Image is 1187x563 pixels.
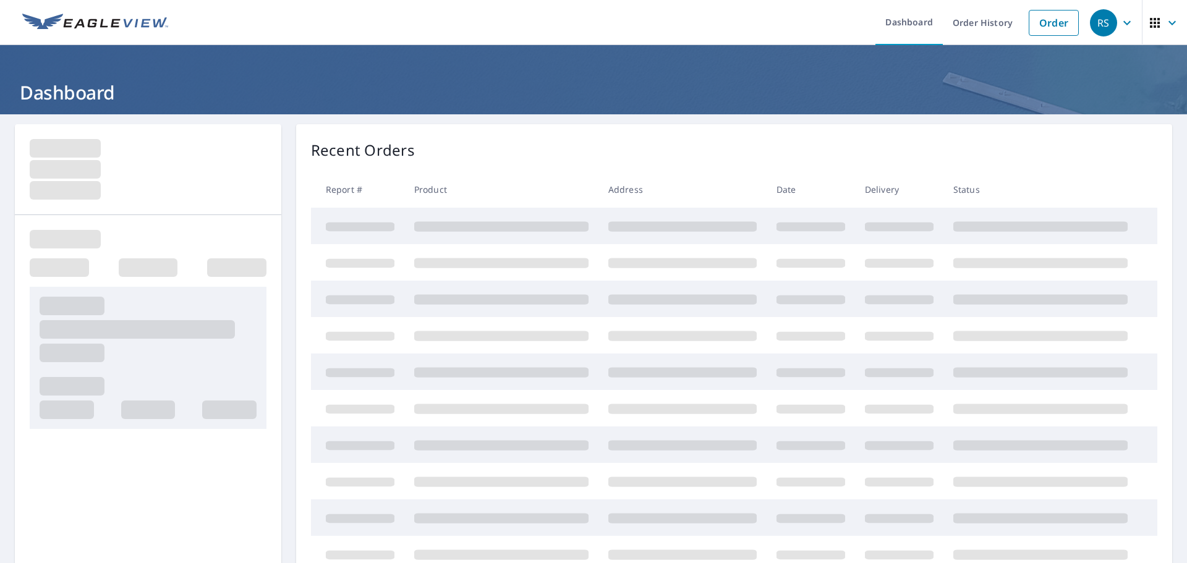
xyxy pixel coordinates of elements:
[311,139,415,161] p: Recent Orders
[1090,9,1117,36] div: RS
[943,171,1138,208] th: Status
[15,80,1172,105] h1: Dashboard
[311,171,404,208] th: Report #
[855,171,943,208] th: Delivery
[767,171,855,208] th: Date
[404,171,598,208] th: Product
[1029,10,1079,36] a: Order
[22,14,168,32] img: EV Logo
[598,171,767,208] th: Address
